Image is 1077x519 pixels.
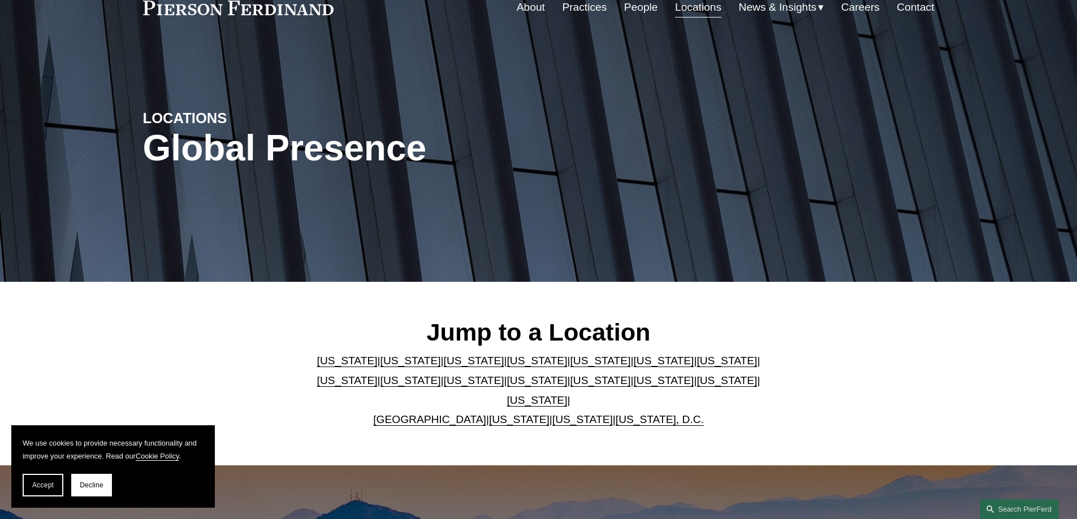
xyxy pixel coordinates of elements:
[317,374,378,386] a: [US_STATE]
[136,452,179,460] a: Cookie Policy
[380,355,441,367] a: [US_STATE]
[23,437,204,463] p: We use cookies to provide necessary functionality and improve your experience. Read our .
[507,394,568,406] a: [US_STATE]
[552,413,613,425] a: [US_STATE]
[633,374,694,386] a: [US_STATE]
[143,128,671,169] h1: Global Presence
[143,109,341,127] h4: LOCATIONS
[11,425,215,508] section: Cookie banner
[489,413,550,425] a: [US_STATE]
[308,317,769,347] h2: Jump to a Location
[980,499,1059,519] a: Search this site
[570,374,630,386] a: [US_STATE]
[633,355,694,367] a: [US_STATE]
[373,413,486,425] a: [GEOGRAPHIC_DATA]
[71,474,112,496] button: Decline
[380,374,441,386] a: [US_STATE]
[570,355,630,367] a: [US_STATE]
[697,355,757,367] a: [US_STATE]
[507,355,568,367] a: [US_STATE]
[697,374,757,386] a: [US_STATE]
[444,355,504,367] a: [US_STATE]
[80,481,103,489] span: Decline
[616,413,704,425] a: [US_STATE], D.C.
[32,481,54,489] span: Accept
[308,351,769,429] p: | | | | | | | | | | | | | | | | | |
[23,474,63,496] button: Accept
[444,374,504,386] a: [US_STATE]
[317,355,378,367] a: [US_STATE]
[507,374,568,386] a: [US_STATE]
